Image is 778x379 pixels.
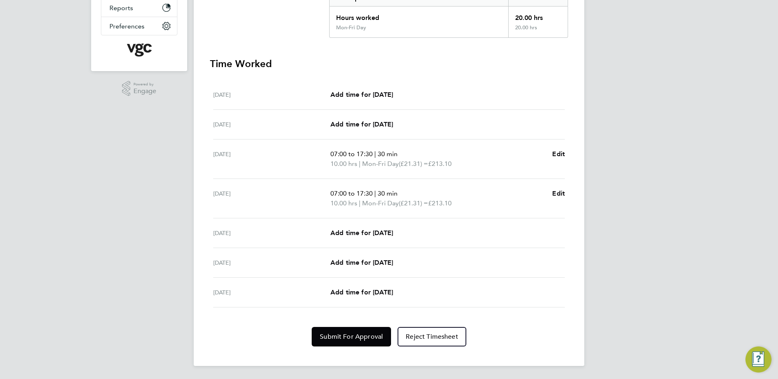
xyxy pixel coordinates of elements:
h3: Time Worked [210,57,568,70]
span: (£21.31) = [399,199,428,207]
span: Add time for [DATE] [330,120,393,128]
span: £213.10 [428,199,452,207]
span: 30 min [378,189,398,197]
span: | [359,199,361,207]
span: Add time for [DATE] [330,288,393,296]
a: Add time for [DATE] [330,90,393,100]
span: Add time for [DATE] [330,229,393,237]
a: Edit [552,149,565,159]
a: Add time for [DATE] [330,228,393,238]
span: £213.10 [428,160,452,168]
div: [DATE] [213,258,330,268]
button: Submit For Approval [312,327,391,346]
span: Add time for [DATE] [330,91,393,98]
a: Add time for [DATE] [330,258,393,268]
div: [DATE] [213,120,330,129]
span: 10.00 hrs [330,199,357,207]
button: Reject Timesheet [398,327,466,346]
span: Engage [133,88,156,95]
div: [DATE] [213,288,330,297]
a: Add time for [DATE] [330,288,393,297]
div: 20.00 hrs [508,7,568,24]
a: Powered byEngage [122,81,157,96]
span: Add time for [DATE] [330,259,393,266]
a: Edit [552,189,565,198]
span: 07:00 to 17:30 [330,150,373,158]
span: Reject Timesheet [406,333,458,341]
img: vgcgroup-logo-retina.png [127,44,152,57]
div: [DATE] [213,90,330,100]
div: [DATE] [213,228,330,238]
span: | [359,160,361,168]
span: Reports [109,4,133,12]
div: [DATE] [213,189,330,208]
span: 07:00 to 17:30 [330,189,373,197]
button: Preferences [101,17,177,35]
span: (£21.31) = [399,160,428,168]
div: 20.00 hrs [508,24,568,37]
span: Powered by [133,81,156,88]
button: Engage Resource Center [745,346,771,372]
span: Edit [552,150,565,158]
span: Mon-Fri Day [362,198,399,208]
a: Add time for [DATE] [330,120,393,129]
span: 10.00 hrs [330,160,357,168]
span: 30 min [378,150,398,158]
span: | [374,150,376,158]
span: Preferences [109,22,144,30]
span: Edit [552,189,565,197]
span: Submit For Approval [320,333,383,341]
div: Hours worked [330,7,508,24]
div: Mon-Fri Day [336,24,366,31]
div: [DATE] [213,149,330,169]
a: Go to home page [101,44,177,57]
span: Mon-Fri Day [362,159,399,169]
span: | [374,189,376,197]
